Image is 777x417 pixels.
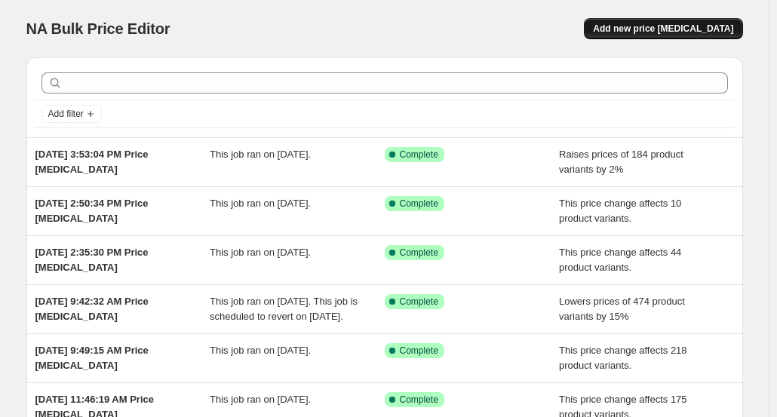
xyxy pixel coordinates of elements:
span: Add filter [48,108,84,120]
span: [DATE] 3:53:04 PM Price [MEDICAL_DATA] [35,149,149,175]
span: [DATE] 2:50:34 PM Price [MEDICAL_DATA] [35,198,149,224]
span: [DATE] 9:49:15 AM Price [MEDICAL_DATA] [35,345,149,371]
span: This job ran on [DATE]. This job is scheduled to revert on [DATE]. [210,296,358,322]
span: Complete [400,394,438,406]
span: This job ran on [DATE]. [210,345,311,356]
span: This price change affects 44 product variants. [559,247,681,273]
span: Complete [400,296,438,308]
span: This job ran on [DATE]. [210,198,311,209]
span: Add new price [MEDICAL_DATA] [593,23,733,35]
span: [DATE] 2:35:30 PM Price [MEDICAL_DATA] [35,247,149,273]
button: Add filter [41,105,102,123]
span: Raises prices of 184 product variants by 2% [559,149,683,175]
span: Complete [400,198,438,210]
span: Lowers prices of 474 product variants by 15% [559,296,685,322]
span: This job ran on [DATE]. [210,149,311,160]
span: [DATE] 9:42:32 AM Price [MEDICAL_DATA] [35,296,149,322]
span: Complete [400,345,438,357]
span: This job ran on [DATE]. [210,247,311,258]
span: Complete [400,247,438,259]
span: This price change affects 218 product variants. [559,345,687,371]
button: Add new price [MEDICAL_DATA] [584,18,742,39]
span: NA Bulk Price Editor [26,20,170,37]
span: This job ran on [DATE]. [210,394,311,405]
span: Complete [400,149,438,161]
span: This price change affects 10 product variants. [559,198,681,224]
